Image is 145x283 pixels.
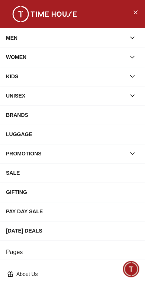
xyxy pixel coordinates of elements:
div: LUGGAGE [6,128,139,141]
div: BRANDS [6,108,139,122]
div: PAY DAY SALE [6,205,139,218]
div: Chat Widget [123,261,139,277]
div: [DATE] DEALS [6,224,139,237]
div: KIDS [6,70,126,83]
div: WOMEN [6,50,126,64]
div: GIFTING [6,185,139,199]
div: MEN [6,31,126,45]
div: UNISEX [6,89,126,102]
div: PROMOTIONS [6,147,126,160]
p: About Us [16,270,135,278]
img: ... [7,6,82,22]
button: Close Menu [129,6,141,18]
div: SALE [6,166,139,180]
